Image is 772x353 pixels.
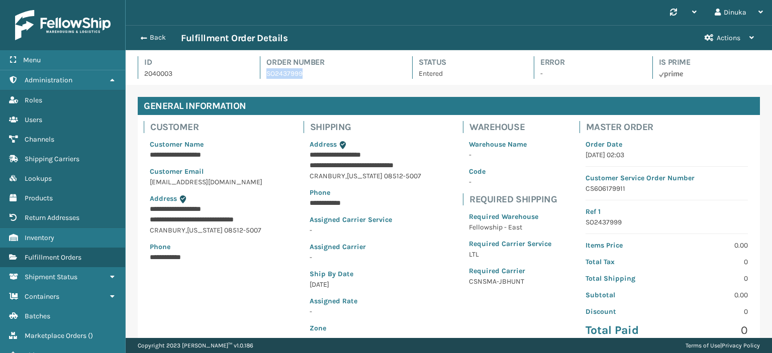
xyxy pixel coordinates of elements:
[469,249,551,260] p: LTL
[310,269,435,279] p: Ship By Date
[586,217,748,227] p: SO2437999
[419,56,516,68] h4: Status
[150,121,281,133] h4: Customer
[586,183,748,194] p: CS606179911
[672,306,748,317] p: 0
[586,206,748,217] p: Ref 1
[469,166,551,177] p: Code
[25,96,42,104] span: Roles
[540,56,634,68] h4: Error
[25,155,79,163] span: Shipping Carriers
[586,240,661,251] p: Items Price
[25,331,86,340] span: Marketplace Orders
[686,342,720,349] a: Terms of Use
[138,97,760,115] h4: General Information
[310,187,435,198] p: Phone
[144,56,242,68] h4: Id
[672,240,748,251] p: 0.00
[696,26,763,50] button: Actions
[310,252,435,263] p: -
[25,292,59,301] span: Containers
[586,273,661,284] p: Total Shipping
[150,139,275,150] p: Customer Name
[310,214,435,225] p: Assigned Carrier Service
[686,338,760,353] div: |
[469,222,551,232] p: Fellowship - East
[345,172,347,180] span: ,
[310,172,345,180] span: CRANBURY
[88,331,93,340] span: ( )
[144,68,242,79] p: 2040003
[672,273,748,284] p: 0
[310,242,435,252] p: Assigned Carrier
[266,69,303,78] a: SO2437999
[310,306,435,317] p: -
[310,121,441,133] h4: Shipping
[25,213,79,222] span: Return Addresses
[659,56,760,68] h4: Is Prime
[23,56,41,64] span: Menu
[25,253,81,262] span: Fulfillment Orders
[469,193,557,205] h4: Required Shipping
[25,174,52,183] span: Lookups
[672,257,748,267] p: 0
[469,266,551,276] p: Required Carrier
[469,139,551,150] p: Warehouse Name
[187,226,223,234] span: [US_STATE]
[310,279,435,290] p: [DATE]
[25,273,77,281] span: Shipment Status
[25,76,72,84] span: Administration
[25,233,54,242] span: Inventory
[181,32,287,44] h3: Fulfillment Order Details
[540,68,634,79] p: -
[586,323,661,338] p: Total Paid
[347,172,382,180] span: [US_STATE]
[224,226,261,234] span: 08512-5007
[150,177,275,187] p: [EMAIL_ADDRESS][DOMAIN_NAME]
[150,226,185,234] span: CRANBURY
[717,34,740,42] span: Actions
[25,115,42,124] span: Users
[135,33,181,42] button: Back
[419,68,516,79] p: Entered
[586,306,661,317] p: Discount
[25,194,53,202] span: Products
[15,10,111,40] img: logo
[672,323,748,338] p: 0
[150,194,177,203] span: Address
[469,239,551,249] p: Required Carrier Service
[138,338,253,353] p: Copyright 2023 [PERSON_NAME]™ v 1.0.186
[469,150,551,160] p: -
[185,226,187,234] span: ,
[266,56,394,68] h4: Order Number
[586,290,661,300] p: Subtotal
[310,323,435,343] span: -
[586,139,748,150] p: Order Date
[25,312,50,320] span: Batches
[384,172,421,180] span: 08512-5007
[310,225,435,236] p: -
[310,323,435,333] p: Zone
[586,173,748,183] p: Customer Service Order Number
[469,211,551,222] p: Required Warehouse
[150,166,275,177] p: Customer Email
[469,121,557,133] h4: Warehouse
[469,177,551,187] p: -
[25,135,54,144] span: Channels
[586,150,748,160] p: [DATE] 02:03
[150,242,275,252] p: Phone
[310,296,435,306] p: Assigned Rate
[469,276,551,287] p: CSNSMA-JBHUNT
[586,121,754,133] h4: Master Order
[722,342,760,349] a: Privacy Policy
[672,290,748,300] p: 0.00
[586,257,661,267] p: Total Tax
[310,140,337,149] span: Address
